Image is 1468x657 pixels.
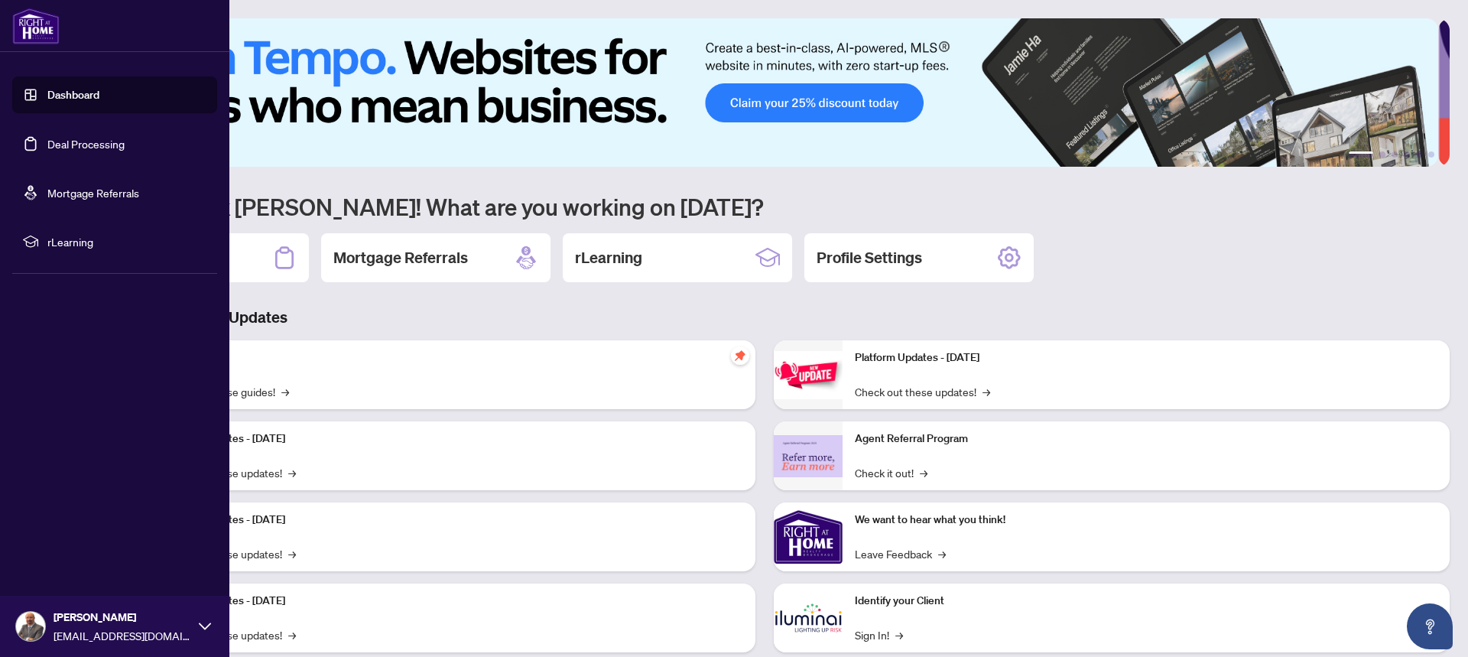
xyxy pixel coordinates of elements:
span: rLearning [47,233,206,250]
a: Dashboard [47,88,99,102]
span: → [920,464,927,481]
p: Platform Updates - [DATE] [161,593,743,610]
p: We want to hear what you think! [855,512,1437,529]
img: logo [12,8,60,44]
button: Open asap [1407,603,1453,649]
span: [EMAIL_ADDRESS][DOMAIN_NAME] [54,627,191,644]
button: 2 [1379,151,1385,158]
button: 1 [1349,151,1373,158]
a: Leave Feedback→ [855,545,946,562]
span: [PERSON_NAME] [54,609,191,626]
h2: Mortgage Referrals [333,247,468,268]
img: Slide 0 [80,18,1438,167]
h1: Welcome back [PERSON_NAME]! What are you working on [DATE]? [80,192,1450,221]
h3: Brokerage & Industry Updates [80,307,1450,328]
p: Platform Updates - [DATE] [161,431,743,447]
img: Agent Referral Program [774,435,843,477]
button: 6 [1428,151,1434,158]
p: Agent Referral Program [855,431,1437,447]
span: → [938,545,946,562]
a: Check out these updates!→ [855,383,990,400]
a: Mortgage Referrals [47,186,139,200]
img: Profile Icon [16,612,45,641]
p: Self-Help [161,350,743,366]
p: Identify your Client [855,593,1437,610]
button: 3 [1392,151,1398,158]
p: Platform Updates - [DATE] [855,350,1437,366]
span: → [982,383,990,400]
span: → [895,626,903,643]
button: 5 [1416,151,1422,158]
span: → [288,626,296,643]
span: → [288,464,296,481]
img: We want to hear what you think! [774,503,843,571]
img: Platform Updates - June 23, 2025 [774,351,843,399]
span: → [288,545,296,562]
button: 4 [1404,151,1410,158]
img: Identify your Client [774,584,843,652]
span: pushpin [731,346,749,365]
p: Platform Updates - [DATE] [161,512,743,529]
h2: rLearning [575,247,642,268]
span: → [281,383,289,400]
a: Deal Processing [47,137,125,151]
h2: Profile Settings [817,247,922,268]
a: Sign In!→ [855,626,903,643]
a: Check it out!→ [855,464,927,481]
